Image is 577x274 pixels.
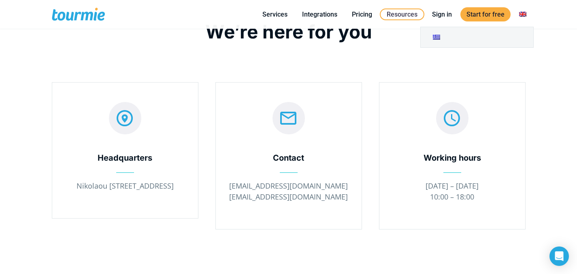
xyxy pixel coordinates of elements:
[296,9,343,19] a: Integrations
[421,27,533,47] a: Switch to
[549,246,569,266] div: Open Intercom Messenger
[460,7,511,21] a: Start for free
[64,181,186,191] p: Nikolaou [STREET_ADDRESS]
[513,9,532,19] a: Switch to
[228,181,349,202] p: [EMAIL_ADDRESS][DOMAIN_NAME] [EMAIL_ADDRESS][DOMAIN_NAME]
[422,103,482,133] span: 
[392,181,513,202] p: [DATE] – [DATE] 10:00 – 18:00
[95,103,155,133] span: 
[52,21,526,42] h1: We’re here for you
[259,103,319,133] span: 
[228,153,349,163] div: Contact
[136,32,187,42] span: Phone number
[256,9,294,19] a: Services
[346,9,378,19] a: Pricing
[392,153,513,163] div: Working hours
[426,9,458,19] a: Sign in
[64,153,186,163] div: Headquarters
[380,8,424,20] a: Resources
